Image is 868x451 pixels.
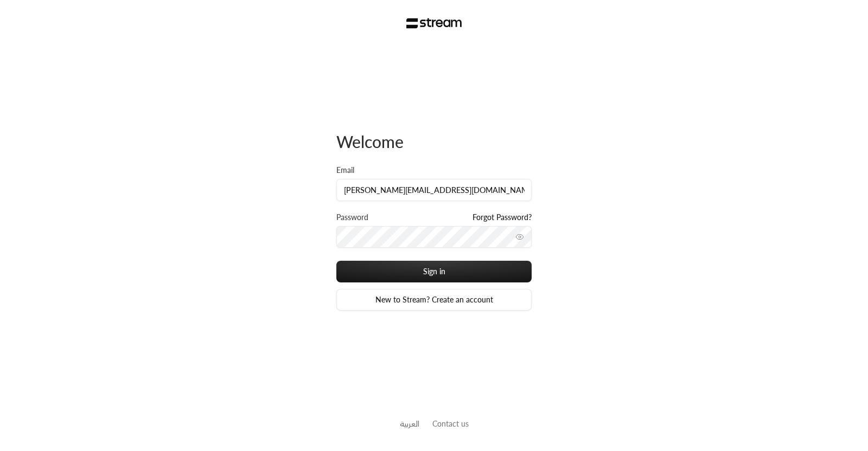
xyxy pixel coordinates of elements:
label: Email [336,165,354,176]
img: Stream Logo [406,18,462,29]
button: Sign in [336,261,532,282]
a: Forgot Password? [473,212,532,223]
span: Welcome [336,132,404,151]
button: Contact us [432,418,469,429]
a: New to Stream? Create an account [336,289,532,311]
a: Contact us [432,419,469,428]
button: toggle password visibility [511,228,528,246]
label: Password [336,212,368,223]
a: العربية [400,414,419,434]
